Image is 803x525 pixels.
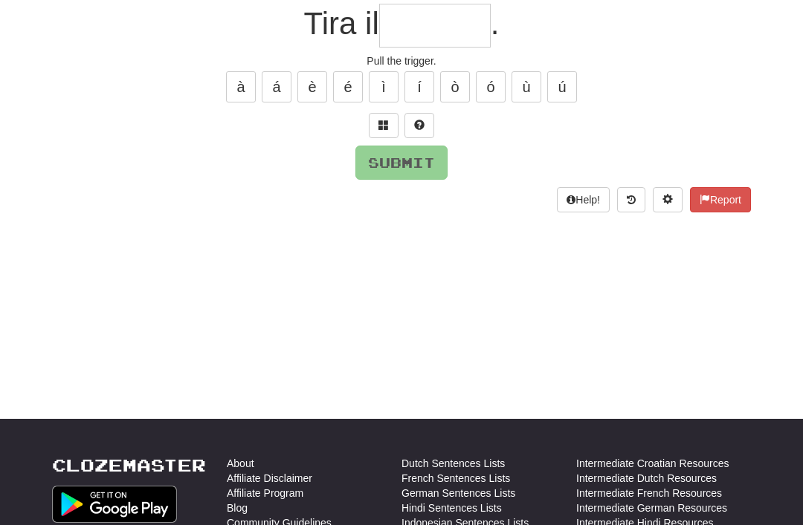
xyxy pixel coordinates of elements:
span: Tira il [304,6,379,41]
a: Intermediate German Resources [576,500,727,515]
a: Blog [227,500,248,515]
button: Submit [355,146,448,180]
button: Help! [557,187,610,212]
button: ú [547,71,577,102]
button: é [333,71,363,102]
a: Intermediate Croatian Resources [576,456,729,471]
a: German Sentences Lists [401,486,515,500]
a: French Sentences Lists [401,471,510,486]
span: . [491,6,500,41]
a: Dutch Sentences Lists [401,456,505,471]
button: ù [512,71,541,102]
button: è [297,71,327,102]
button: à [226,71,256,102]
button: ó [476,71,506,102]
a: Clozemaster [52,456,206,475]
a: Intermediate French Resources [576,486,722,500]
button: í [404,71,434,102]
button: Round history (alt+y) [617,187,645,212]
button: Report [690,187,751,212]
a: Hindi Sentences Lists [401,500,502,515]
a: Intermediate Dutch Resources [576,471,717,486]
button: ò [440,71,470,102]
button: ì [369,71,399,102]
a: Affiliate Program [227,486,303,500]
div: Pull the trigger. [52,53,751,68]
button: Switch sentence to multiple choice alt+p [369,113,399,138]
a: About [227,456,254,471]
a: Affiliate Disclaimer [227,471,312,486]
img: Get it on Google Play [52,486,177,523]
button: Single letter hint - you only get 1 per sentence and score half the points! alt+h [404,113,434,138]
button: á [262,71,291,102]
